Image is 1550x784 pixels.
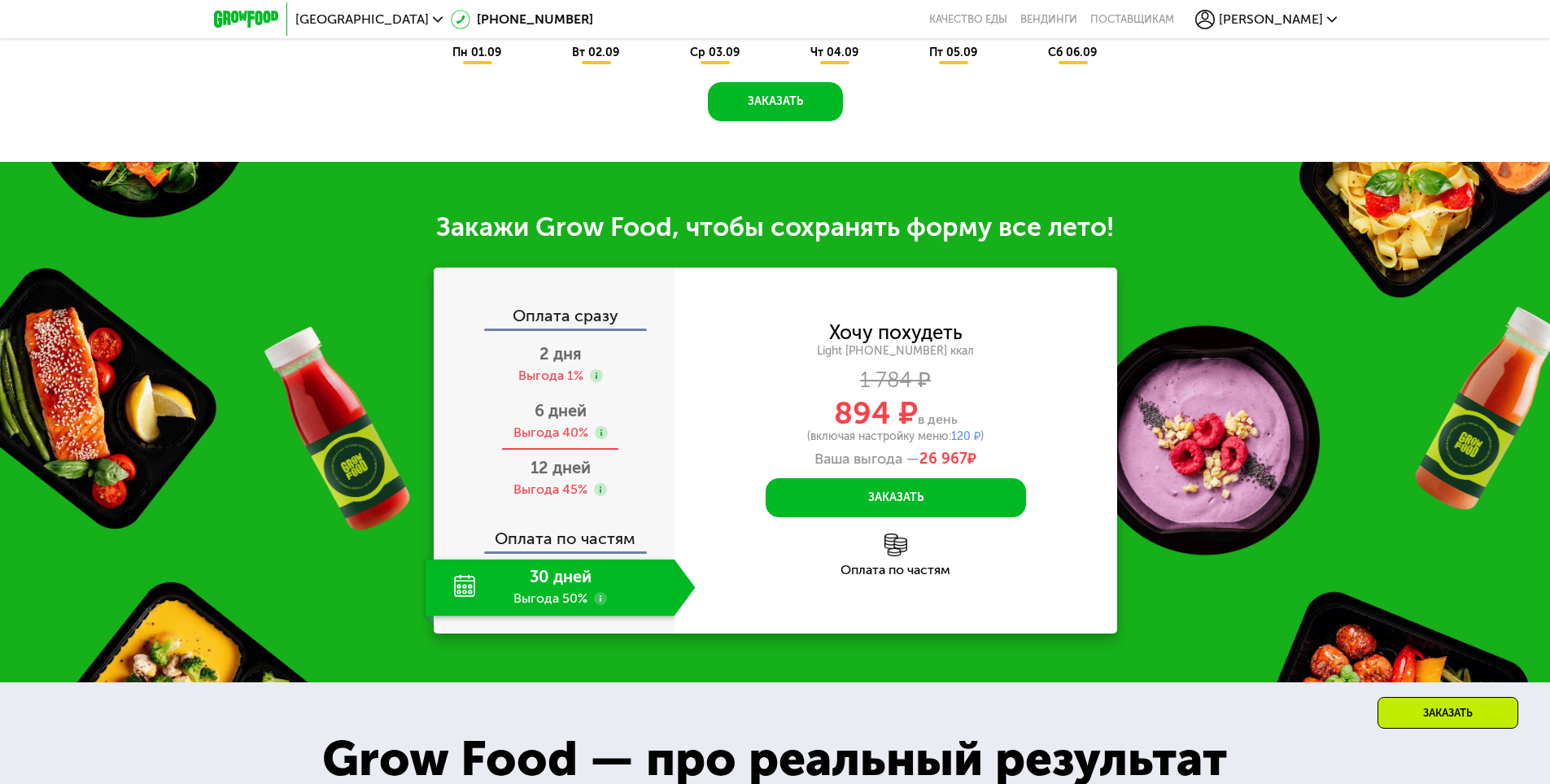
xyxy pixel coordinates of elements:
button: Заказать [766,478,1026,517]
div: поставщикам [1090,13,1174,26]
span: ₽ [919,451,976,468]
div: Ваша выгода — [675,451,1117,468]
div: Выгода 1% [518,367,583,385]
span: в день [918,412,958,427]
div: Заказать [1378,697,1518,729]
span: 12 дней [530,458,591,477]
span: чт 04.09 [810,46,858,59]
span: [GEOGRAPHIC_DATA] [295,13,429,26]
span: ср 03.09 [690,46,740,59]
a: [PHONE_NUMBER] [451,10,593,29]
div: Оплата сразу [435,291,675,329]
div: Оплата по частям [435,514,675,551]
span: вт 02.09 [572,46,619,59]
button: Заказать [708,82,843,121]
div: Light [PHONE_NUMBER] ккал [675,344,1117,359]
div: Оплата по частям [675,564,1117,577]
span: сб 06.09 [1048,46,1097,59]
span: [PERSON_NAME] [1219,13,1323,26]
span: 2 дня [539,344,582,364]
span: 6 дней [535,401,587,420]
div: (включая настройку меню: ) [675,431,1117,442]
div: Выгода 40% [513,424,588,442]
span: 26 967 [919,450,967,468]
a: Вендинги [1020,13,1077,26]
span: 894 ₽ [834,394,918,432]
a: Качество еды [929,13,1007,26]
span: пт 05.09 [929,46,977,59]
div: Хочу похудеть [829,324,963,342]
div: 1 784 ₽ [675,372,1117,390]
img: l6xcnZfty9opOoJh.png [884,534,907,556]
div: Выгода 45% [513,481,587,499]
span: 120 ₽ [951,429,980,443]
span: пн 01.09 [452,46,501,59]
